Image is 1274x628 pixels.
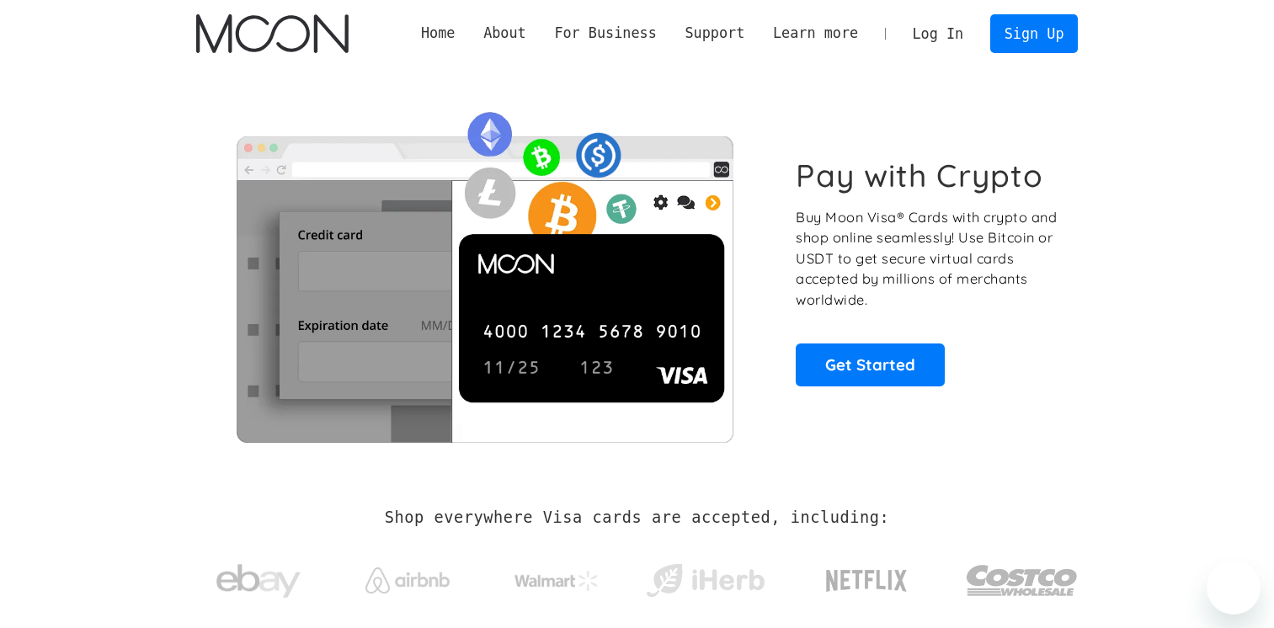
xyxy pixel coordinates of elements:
a: iHerb [642,542,768,611]
a: Netflix [792,543,942,610]
a: home [196,14,349,53]
h2: Shop everywhere Visa cards are accepted, including: [385,508,889,527]
img: Airbnb [365,567,450,593]
a: Home [407,23,469,44]
div: Support [671,23,759,44]
a: Costco [966,532,1079,620]
p: Buy Moon Visa® Cards with crypto and shop online seamlessly! Use Bitcoin or USDT to get secure vi... [796,207,1059,311]
div: About [469,23,540,44]
img: Costco [966,549,1079,612]
a: Walmart [493,554,619,599]
img: Netflix [824,560,909,602]
img: ebay [216,555,301,608]
div: Learn more [759,23,872,44]
div: For Business [554,23,656,44]
a: Sign Up [990,14,1078,52]
div: About [483,23,526,44]
img: Moon Logo [196,14,349,53]
h1: Pay with Crypto [796,157,1043,194]
a: Get Started [796,343,945,386]
img: iHerb [642,559,768,603]
a: Airbnb [344,551,470,602]
div: For Business [541,23,671,44]
div: Learn more [773,23,858,44]
img: Moon Cards let you spend your crypto anywhere Visa is accepted. [196,100,773,442]
img: Walmart [514,571,599,591]
a: ebay [196,538,322,616]
div: Support [685,23,744,44]
iframe: Mesajlaşma penceresini başlatma düğmesi [1207,561,1261,615]
a: Log In [898,15,978,52]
